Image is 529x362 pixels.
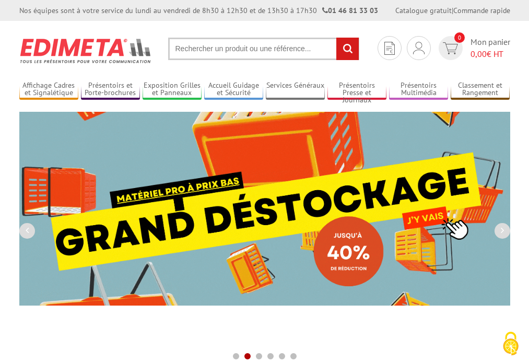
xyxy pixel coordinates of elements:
img: devis rapide [443,42,458,54]
a: Présentoirs et Porte-brochures [81,81,140,98]
img: devis rapide [413,42,425,54]
strong: 01 46 81 33 03 [322,6,378,15]
a: Exposition Grilles et Panneaux [143,81,202,98]
img: Cookies (fenêtre modale) [498,331,524,357]
a: Services Généraux [266,81,325,98]
a: Affichage Cadres et Signalétique [19,81,78,98]
img: devis rapide [384,42,395,55]
a: devis rapide 0 Mon panier 0,00€ HT [436,36,510,60]
span: 0 [454,32,465,43]
div: | [395,5,510,16]
a: Présentoirs Presse et Journaux [327,81,386,98]
input: Rechercher un produit ou une référence... [168,38,359,60]
a: Présentoirs Multimédia [389,81,448,98]
div: Nos équipes sont à votre service du lundi au vendredi de 8h30 à 12h30 et de 13h30 à 17h30 [19,5,378,16]
a: Catalogue gratuit [395,6,452,15]
span: € HT [471,48,510,60]
a: Commande rapide [453,6,510,15]
img: Présentoir, panneau, stand - Edimeta - PLV, affichage, mobilier bureau, entreprise [19,31,152,70]
button: Cookies (fenêtre modale) [492,326,529,362]
a: Classement et Rangement [451,81,510,98]
span: 0,00 [471,49,487,59]
a: Accueil Guidage et Sécurité [204,81,263,98]
input: rechercher [336,38,359,60]
span: Mon panier [471,36,510,60]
